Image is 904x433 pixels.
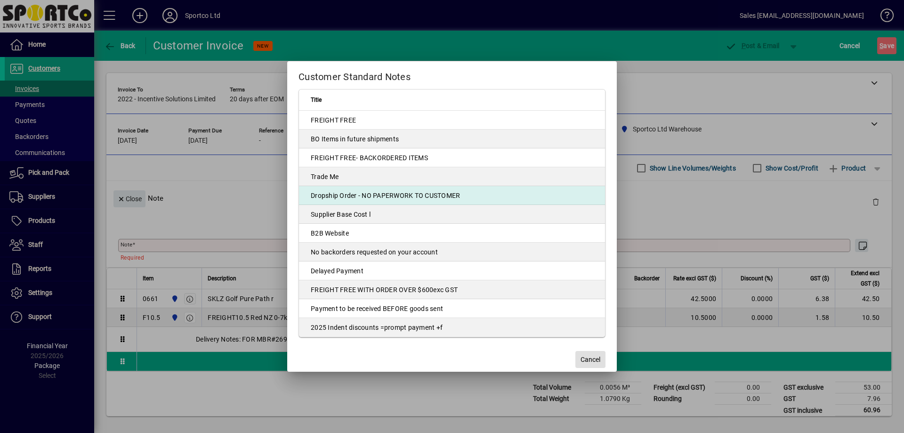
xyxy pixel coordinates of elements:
td: Delayed Payment [299,261,605,280]
h2: Customer Standard Notes [287,61,617,89]
td: B2B Website [299,224,605,243]
button: Cancel [575,351,605,368]
td: FREIGHT FREE [299,111,605,130]
span: Title [311,95,322,105]
td: No backorders requested on your account [299,243,605,261]
td: FREIGHT FREE- BACKORDERED ITEMS [299,148,605,167]
td: Dropship Order - NO PAPERWORK TO CUSTOMER [299,186,605,205]
td: 2025 Indent discounts =prompt payment +f [299,318,605,337]
td: Trade Me [299,167,605,186]
td: BO Items in future shipments [299,130,605,148]
td: Payment to be received BEFORE goods sent [299,299,605,318]
td: FREIGHT FREE WITH ORDER OVER $600exc GST [299,280,605,299]
span: Cancel [581,355,600,365]
td: Supplier Base Cost l [299,205,605,224]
